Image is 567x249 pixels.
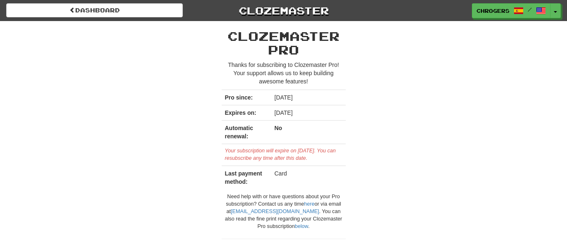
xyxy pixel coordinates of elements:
a: Dashboard [6,3,183,17]
td: [DATE] [271,90,346,105]
h2: Clozemaster Pro [222,29,346,57]
strong: Last payment method: [225,170,262,185]
a: Clozemaster [195,3,372,18]
td: [DATE] [271,105,346,121]
strong: Pro since: [225,94,253,101]
div: Your subscription will expire on [DATE]. You can resubscribe any time after this date. [225,147,342,162]
td: Card [271,166,346,189]
span: / [528,7,532,12]
a: chrogers / [472,3,550,18]
p: Thanks for subscribing to Clozemaster Pro! Your support allows us to keep building awesome features! [222,61,346,85]
strong: Automatic renewal: [225,125,253,140]
span: chrogers [476,7,510,14]
a: here [304,201,314,207]
a: [EMAIL_ADDRESS][DOMAIN_NAME] [231,209,319,214]
strong: No [275,125,282,131]
div: Need help with or have questions about your Pro subscription? Contact us any time or via email at... [222,193,346,230]
a: below [295,223,308,229]
strong: Expires on: [225,109,256,116]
